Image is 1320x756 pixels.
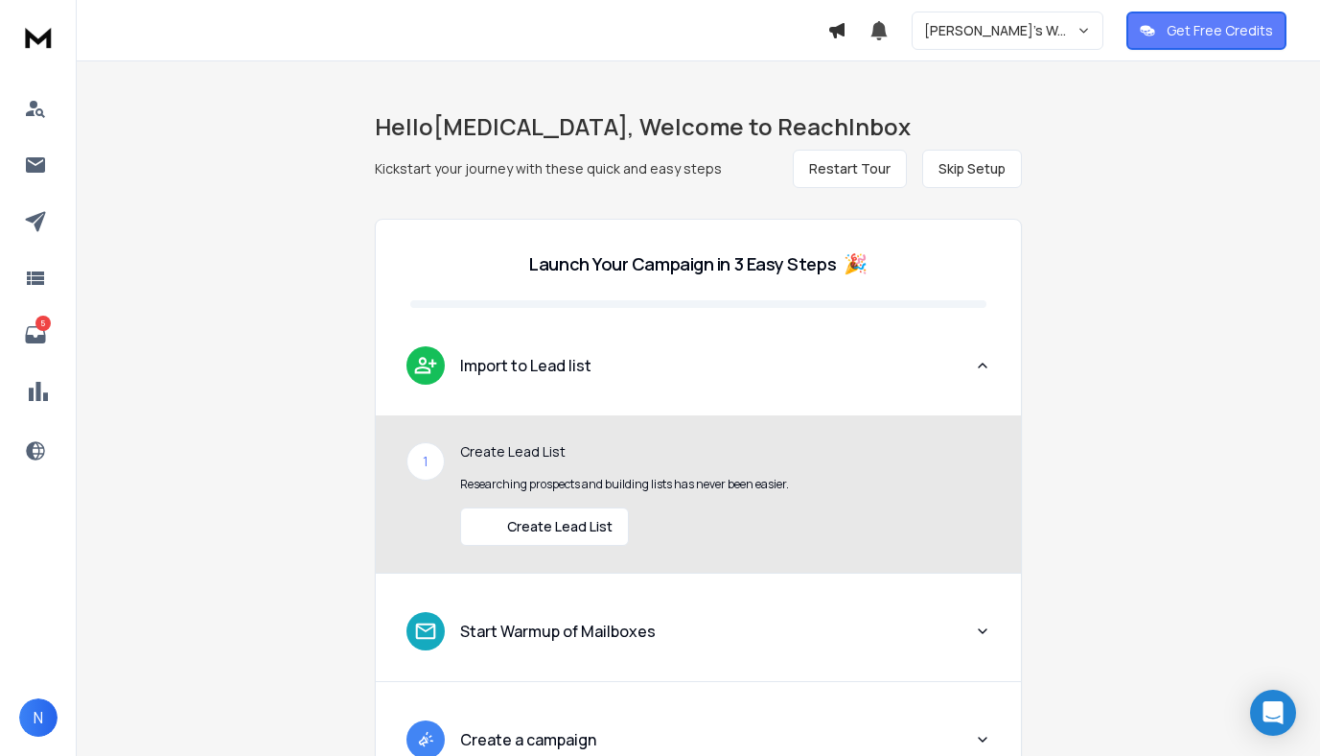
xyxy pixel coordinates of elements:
[1126,12,1286,50] button: Get Free Credits
[413,727,438,751] img: lead
[793,150,907,188] button: Restart Tour
[413,353,438,377] img: lead
[19,19,58,55] img: logo
[844,250,868,277] span: 🎉
[460,354,591,377] p: Import to Lead list
[35,316,51,331] p: 5
[476,515,499,538] img: lead
[460,620,656,643] p: Start Warmup of Mailboxes
[922,150,1022,188] button: Skip Setup
[1250,690,1296,736] div: Open Intercom Messenger
[19,698,58,737] button: N
[375,159,722,178] p: Kickstart your journey with these quick and easy steps
[376,597,1021,681] button: leadStart Warmup of Mailboxes
[1167,21,1273,40] p: Get Free Credits
[924,21,1077,40] p: [PERSON_NAME]'s Workspace
[460,477,990,492] p: Researching prospects and building lists has never been easier.
[460,442,990,461] p: Create Lead List
[406,442,445,481] div: 1
[16,316,55,354] a: 5
[460,728,596,751] p: Create a campaign
[938,159,1006,178] span: Skip Setup
[460,508,629,546] button: Create Lead List
[413,619,438,644] img: lead
[375,111,1022,142] h1: Hello [MEDICAL_DATA] , Welcome to ReachInbox
[376,331,1021,415] button: leadImport to Lead list
[376,415,1021,573] div: leadImport to Lead list
[529,250,836,277] p: Launch Your Campaign in 3 Easy Steps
